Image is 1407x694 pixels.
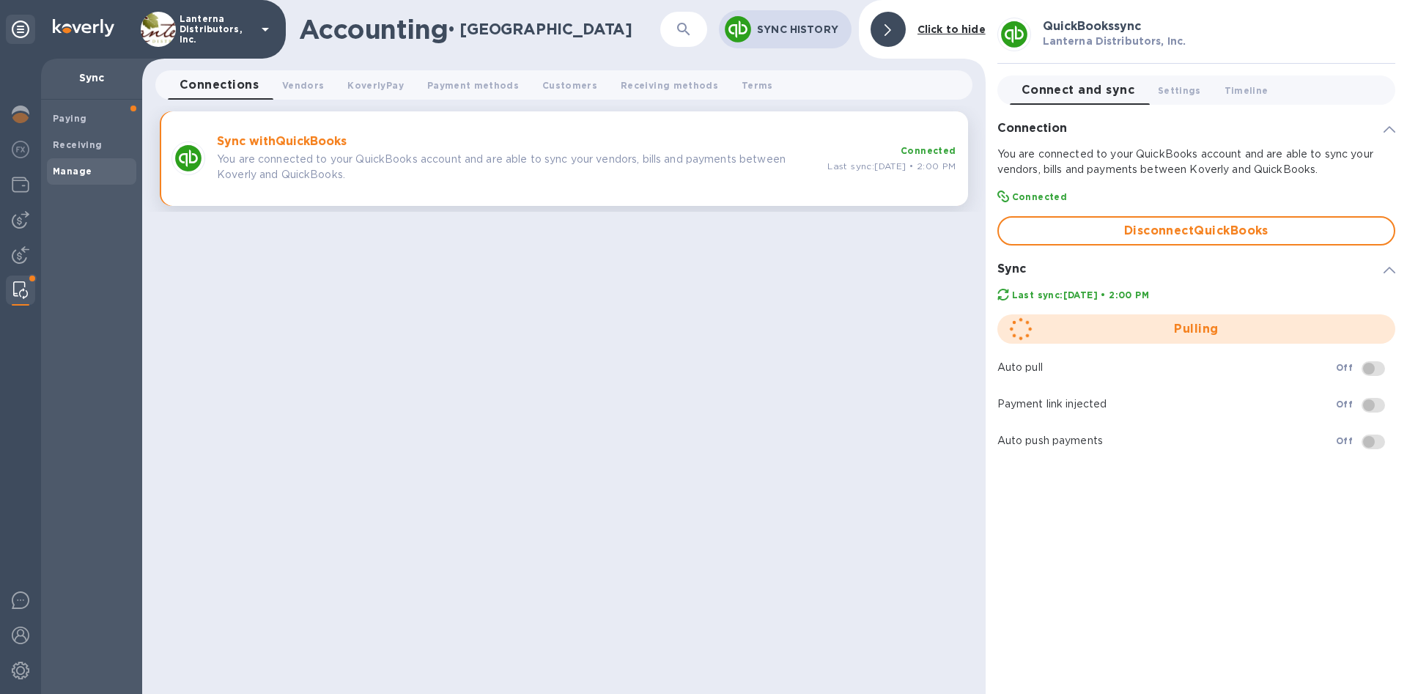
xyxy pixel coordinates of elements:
img: Wallets [12,176,29,193]
div: Sync [997,257,1395,281]
b: Receiving [53,139,103,150]
span: Vendors [282,78,324,93]
b: Sync with QuickBooks [217,134,347,148]
b: Connected [1012,191,1068,202]
p: Auto push payments [997,433,1336,448]
span: Settings [1158,83,1201,98]
button: DisconnectQuickBooks [997,216,1395,246]
b: Off [1336,362,1353,373]
span: Terms [742,78,773,93]
b: Paying [53,113,86,124]
b: Connected [901,145,956,156]
span: Disconnect QuickBooks [1011,222,1382,240]
b: Off [1336,435,1353,446]
span: Timeline [1225,83,1268,98]
div: Unpin categories [6,15,35,44]
p: You are connected to your QuickBooks account and are able to sync your vendors, bills and payment... [997,147,1395,177]
p: Sync [53,70,130,85]
span: Payment methods [427,78,519,93]
b: Off [1336,399,1353,410]
h1: Accounting [299,14,448,45]
p: Sync History [757,22,840,37]
span: Last sync: [DATE] • 2:00 PM [827,160,956,171]
p: You are connected to your QuickBooks account and are able to sync your vendors, bills and payment... [217,152,816,182]
div: Connection [997,117,1395,141]
span: Connect and sync [1022,80,1134,100]
b: Click to hide [917,23,986,35]
span: Connections [180,75,259,95]
b: QuickBooks sync [1043,19,1141,33]
b: Manage [53,166,92,177]
span: KoverlyPay [347,78,403,93]
img: Foreign exchange [12,141,29,158]
p: Lanterna Distributors, Inc. [180,14,253,45]
span: Receiving methods [621,78,718,93]
h3: Sync [997,262,1026,276]
p: Auto pull [997,360,1336,375]
img: Logo [53,19,114,37]
b: Last sync: [DATE] • 2:00 PM [1012,289,1149,300]
h3: Connection [997,122,1067,136]
p: Payment link injected [997,396,1336,412]
span: Customers [542,78,597,93]
b: Lanterna Distributors, Inc. [1043,35,1186,47]
h2: • [GEOGRAPHIC_DATA] [448,20,632,38]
